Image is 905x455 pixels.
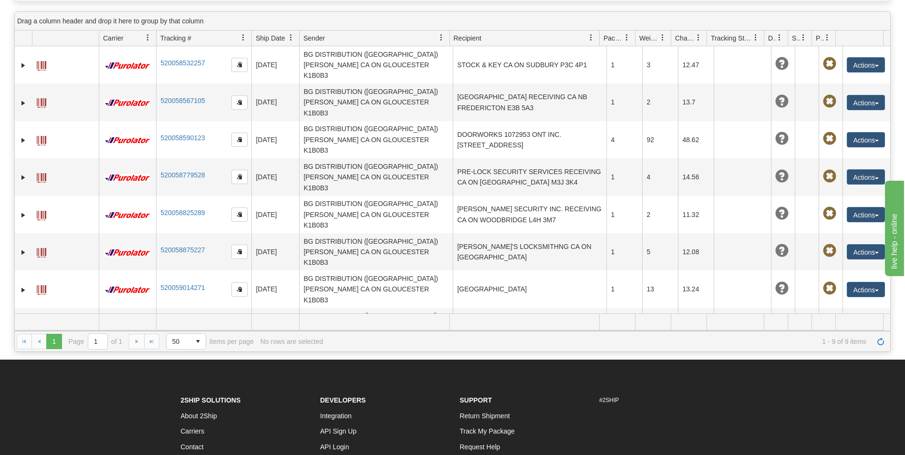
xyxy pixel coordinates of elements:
a: Weight filter column settings [655,30,671,46]
span: Page sizes drop down [166,333,206,350]
td: 3 [642,46,678,83]
td: [PERSON_NAME]'S LOCKSMITHNG CA ON [GEOGRAPHIC_DATA] [453,233,606,270]
td: 13.7 [678,83,714,121]
a: Pickup Status filter column settings [819,30,835,46]
button: Copy to clipboard [231,95,248,110]
span: Page of 1 [69,333,123,350]
a: Expand [19,98,28,108]
span: Pickup Status [816,33,824,43]
td: BG DISTRIBUTION ([GEOGRAPHIC_DATA]) [PERSON_NAME] CA ON GLOUCESTER K1B0B3 [299,270,453,308]
a: Integration [320,412,352,420]
td: [GEOGRAPHIC_DATA] [453,270,606,308]
a: Return Shipment [460,412,510,420]
button: Copy to clipboard [231,245,248,259]
div: No rows are selected [260,338,323,345]
a: Expand [19,135,28,145]
a: Label [37,281,46,296]
td: BG DISTRIBUTION ([GEOGRAPHIC_DATA]) [PERSON_NAME] CA ON GLOUCESTER K1B0B3 [299,83,453,121]
a: 520058532257 [160,59,205,67]
h6: #2SHIP [599,397,725,403]
span: Carrier [103,33,124,43]
a: Expand [19,248,28,257]
button: Copy to clipboard [231,207,248,222]
button: Copy to clipboard [231,58,248,72]
td: 1 [606,308,642,345]
a: Ship Date filter column settings [283,30,299,46]
a: Delivery Status filter column settings [771,30,788,46]
a: Label [37,169,46,184]
td: [DATE] [251,83,299,121]
a: Label [37,57,46,72]
a: Charge filter column settings [690,30,707,46]
a: API Login [320,443,349,451]
span: Pickup Not Assigned [823,207,836,220]
td: 11.39 [678,308,714,345]
span: Recipient [454,33,481,43]
td: 1 [606,158,642,196]
td: 4 [642,158,678,196]
td: BG DISTRIBUTION ([GEOGRAPHIC_DATA]) [PERSON_NAME] CA ON GLOUCESTER K1B0B3 [299,121,453,158]
a: Expand [19,210,28,220]
td: 12.47 [678,46,714,83]
td: 1 [606,83,642,121]
button: Copy to clipboard [231,170,248,184]
a: 520058825289 [160,209,205,217]
td: 5 [642,233,678,270]
td: 1 [606,233,642,270]
a: 520058779528 [160,171,205,179]
span: Sender [303,33,325,43]
strong: Developers [320,396,366,404]
span: 50 [172,337,185,346]
button: Actions [847,244,885,259]
td: 4 [606,121,642,158]
td: DOORWORKS 1072953 ONT INC. [STREET_ADDRESS] [453,121,606,158]
td: 15 [642,308,678,345]
span: Unknown [775,95,789,108]
img: 11 - Purolator [103,137,152,144]
a: Expand [19,61,28,70]
input: Page 1 [88,334,107,349]
td: [DATE] [251,46,299,83]
td: 13 [642,270,678,308]
td: 92 [642,121,678,158]
td: 1 [606,196,642,233]
a: Track My Package [460,427,515,435]
div: grid grouping header [15,12,890,31]
a: Carrier filter column settings [140,30,156,46]
a: Label [37,94,46,109]
span: Page 1 [46,334,62,349]
img: 11 - Purolator [103,99,152,106]
span: Pickup Not Assigned [823,282,836,295]
td: [GEOGRAPHIC_DATA] RECEIVING CA NB FREDERICTON E3B 5A3 [453,83,606,121]
span: Pickup Not Assigned [823,132,836,145]
td: [DATE] [251,196,299,233]
span: Pickup Not Assigned [823,170,836,183]
td: EXITECH DOOR SPECIALIST INC. RECEIVING CA QC GATINEAU J8T 8G8 [453,308,606,345]
img: 11 - Purolator [103,62,152,69]
td: [DATE] [251,308,299,345]
a: Tracking Status filter column settings [748,30,764,46]
a: Expand [19,285,28,295]
td: 11.32 [678,196,714,233]
td: BG DISTRIBUTION ([GEOGRAPHIC_DATA]) [PERSON_NAME] CA ON GLOUCESTER K1B0B3 [299,196,453,233]
td: BG DISTRIBUTION ([GEOGRAPHIC_DATA]) [PERSON_NAME] CA ON GLOUCESTER K1B0B3 [299,46,453,83]
span: Tracking Status [711,33,752,43]
a: Request Help [460,443,500,451]
a: API Sign Up [320,427,356,435]
span: Pickup Not Assigned [823,244,836,258]
img: 11 - Purolator [103,249,152,256]
a: Label [37,132,46,147]
span: select [190,334,206,349]
span: Pickup Not Assigned [823,57,836,71]
td: 2 [642,83,678,121]
button: Actions [847,95,885,110]
a: Expand [19,173,28,182]
td: BG DISTRIBUTION ([GEOGRAPHIC_DATA]) [PERSON_NAME] CA ON GLOUCESTER K1B0B3 [299,308,453,345]
span: Weight [639,33,659,43]
td: 13.24 [678,270,714,308]
a: Contact [181,443,204,451]
a: Carriers [181,427,205,435]
button: Actions [847,57,885,72]
a: Packages filter column settings [619,30,635,46]
strong: Support [460,396,492,404]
